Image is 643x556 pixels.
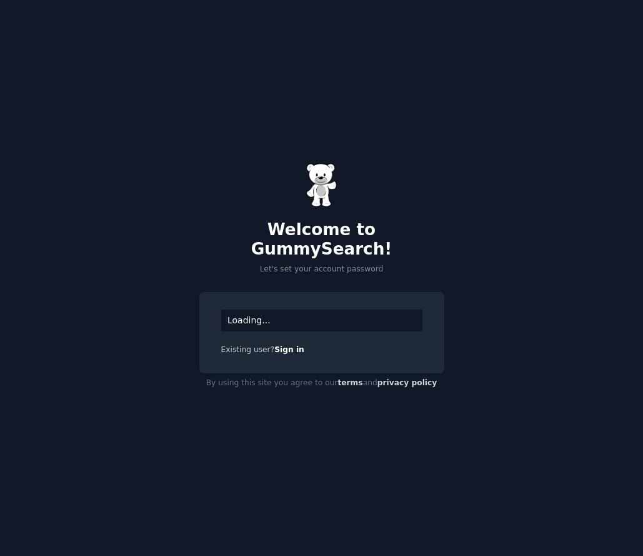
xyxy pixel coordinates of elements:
[221,345,275,354] span: Existing user?
[199,220,444,260] h2: Welcome to GummySearch!
[377,378,437,387] a: privacy policy
[337,378,362,387] a: terms
[199,264,444,275] p: Let's set your account password
[306,163,337,207] img: Gummy Bear
[274,345,304,354] a: Sign in
[199,373,444,393] div: By using this site you agree to our and
[221,310,422,331] div: Loading...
